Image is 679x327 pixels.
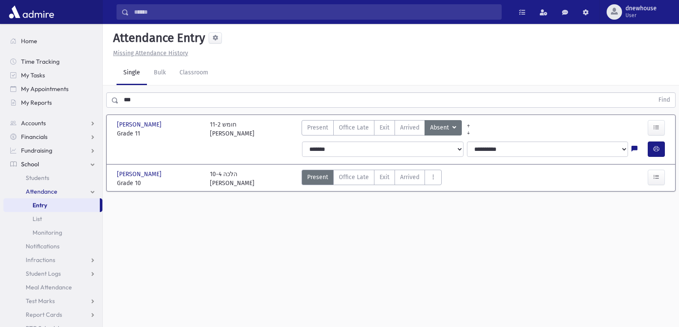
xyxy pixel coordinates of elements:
[3,82,102,96] a: My Appointments
[3,280,102,294] a: Meal Attendance
[380,173,389,182] span: Exit
[210,170,254,188] div: 10-4 הלכה [PERSON_NAME]
[210,120,254,138] div: 11-2 חומש [PERSON_NAME]
[3,226,102,239] a: Monitoring
[21,71,45,79] span: My Tasks
[425,120,462,136] button: Absent
[21,37,37,45] span: Home
[33,201,47,209] span: Entry
[3,253,102,267] a: Infractions
[21,99,52,106] span: My Reports
[33,215,42,223] span: List
[625,5,657,12] span: dnewhouse
[302,170,442,188] div: AttTypes
[21,147,52,154] span: Fundraising
[26,270,61,277] span: Student Logs
[117,170,163,179] span: [PERSON_NAME]
[3,96,102,109] a: My Reports
[3,130,102,144] a: Financials
[117,120,163,129] span: [PERSON_NAME]
[147,61,173,85] a: Bulk
[3,171,102,185] a: Students
[3,185,102,198] a: Attendance
[26,283,72,291] span: Meal Attendance
[400,123,419,132] span: Arrived
[26,242,60,250] span: Notifications
[173,61,215,85] a: Classroom
[3,212,102,226] a: List
[21,85,69,93] span: My Appointments
[653,93,675,107] button: Find
[110,31,205,45] h5: Attendance Entry
[339,123,369,132] span: Office Late
[3,144,102,157] a: Fundraising
[26,174,49,182] span: Students
[33,229,62,236] span: Monitoring
[339,173,369,182] span: Office Late
[21,133,48,141] span: Financials
[26,256,55,264] span: Infractions
[21,119,46,127] span: Accounts
[113,50,188,57] u: Missing Attendance History
[3,239,102,253] a: Notifications
[380,123,389,132] span: Exit
[3,68,102,82] a: My Tasks
[7,3,56,21] img: AdmirePro
[129,4,501,20] input: Search
[3,198,100,212] a: Entry
[26,297,55,305] span: Test Marks
[302,120,462,138] div: AttTypes
[307,123,328,132] span: Present
[3,34,102,48] a: Home
[430,123,451,133] span: Absent
[3,116,102,130] a: Accounts
[625,12,657,19] span: User
[3,294,102,308] a: Test Marks
[400,173,419,182] span: Arrived
[117,129,201,138] span: Grade 11
[26,311,62,318] span: Report Cards
[3,55,102,68] a: Time Tracking
[117,61,147,85] a: Single
[307,173,328,182] span: Present
[117,179,201,188] span: Grade 10
[110,50,188,57] a: Missing Attendance History
[3,308,102,321] a: Report Cards
[21,160,39,168] span: School
[21,58,60,65] span: Time Tracking
[3,267,102,280] a: Student Logs
[26,188,57,195] span: Attendance
[3,157,102,171] a: School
